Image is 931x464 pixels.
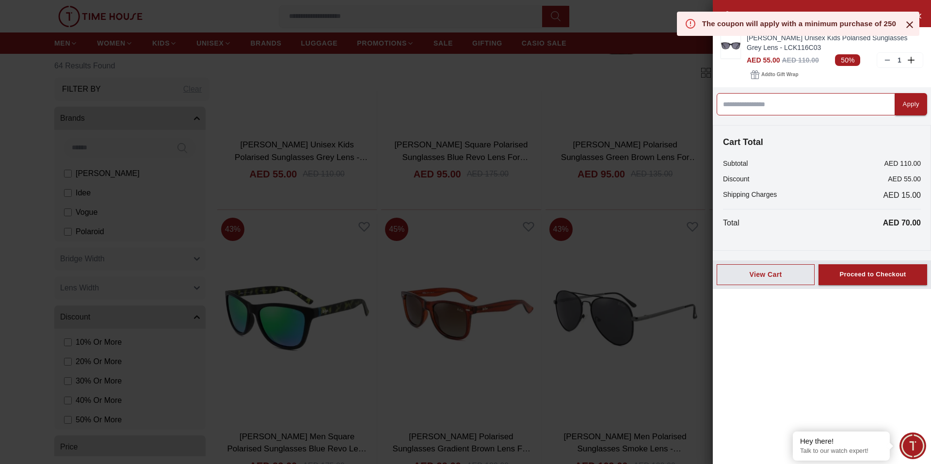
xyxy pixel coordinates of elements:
[723,190,777,201] p: Shipping Charges
[839,269,906,280] div: Proceed to Checkout
[721,33,740,58] img: ...
[723,174,749,184] p: Discount
[747,33,923,52] a: [PERSON_NAME] Unisex Kids Polarised Sunglasses Grey Lens - LCK116C03
[899,432,926,459] div: Chat Widget
[723,159,748,168] p: Subtotal
[782,56,819,64] span: AED 110.00
[702,18,896,29] div: The coupon will apply with a minimum purchase of 250
[883,190,921,201] span: AED 15.00
[747,68,802,81] button: Addto Gift Wrap
[819,264,927,285] button: Proceed to Checkout
[723,135,921,149] h4: Cart Total
[896,55,903,65] p: 1
[747,56,780,64] span: AED 55.00
[800,447,883,455] p: Talk to our watch expert!
[722,10,768,23] h2: My Cart
[895,93,927,115] button: Apply
[761,70,798,80] span: Add to Gift Wrap
[717,264,815,285] button: View Cart
[911,8,926,23] button: Close Account
[835,54,860,66] span: 50%
[723,217,739,229] p: Total
[903,99,919,110] div: Apply
[888,174,921,184] p: AED 55.00
[800,436,883,446] div: Hey there!
[884,159,921,168] p: AED 110.00
[725,270,806,279] div: View Cart
[883,217,921,229] p: AED 70.00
